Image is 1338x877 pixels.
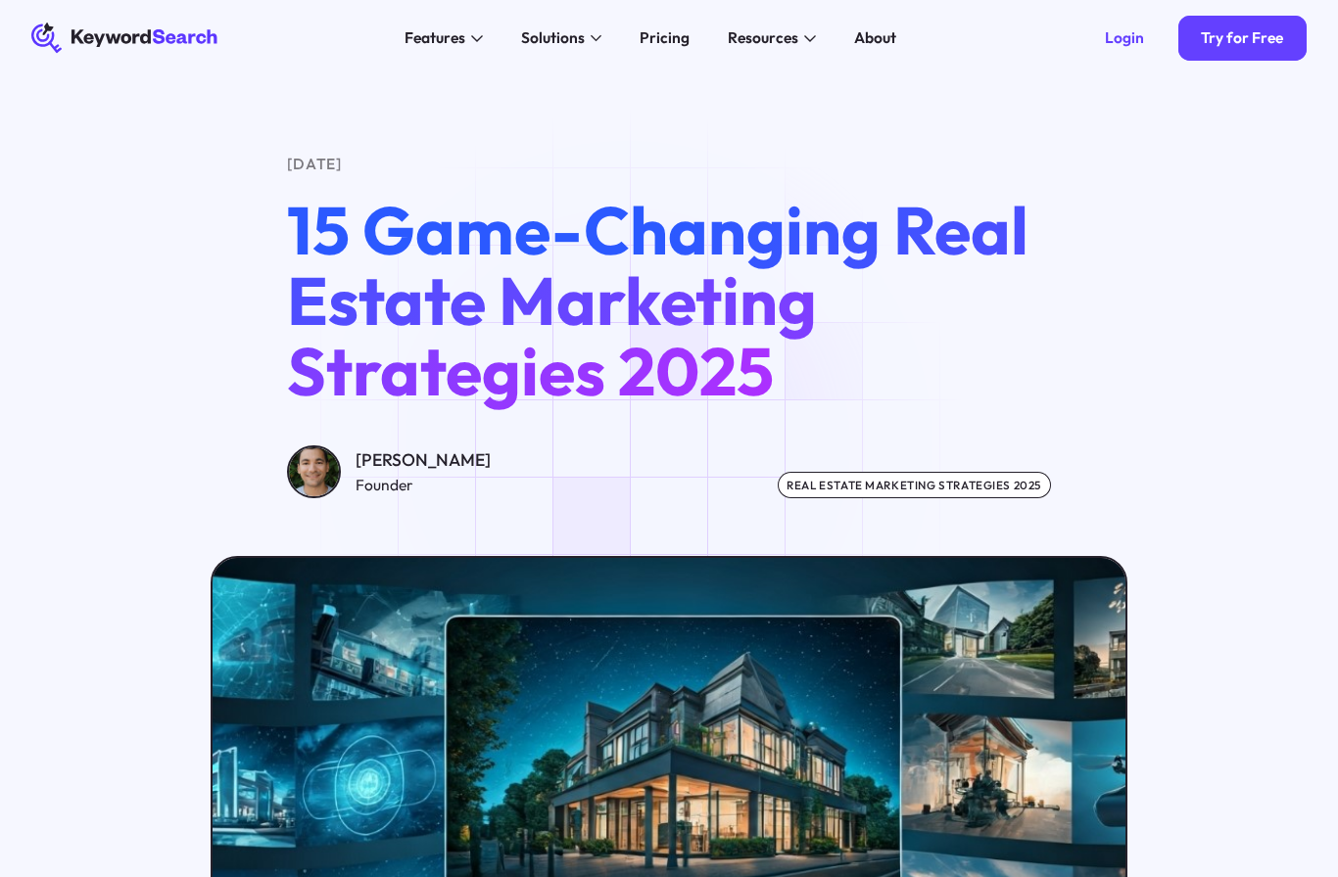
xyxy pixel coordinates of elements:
[728,26,798,49] div: Resources
[356,474,491,496] div: Founder
[628,23,700,53] a: Pricing
[1178,16,1307,62] a: Try for Free
[1082,16,1168,62] a: Login
[287,153,1050,175] div: [DATE]
[842,23,907,53] a: About
[1201,28,1283,47] div: Try for Free
[854,26,896,49] div: About
[640,26,690,49] div: Pricing
[778,472,1051,498] div: real estate marketing strategies 2025
[356,446,491,473] div: [PERSON_NAME]
[1105,28,1144,47] div: Login
[521,26,585,49] div: Solutions
[287,188,1028,414] span: 15 Game-Changing Real Estate Marketing Strategies 2025
[405,26,465,49] div: Features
